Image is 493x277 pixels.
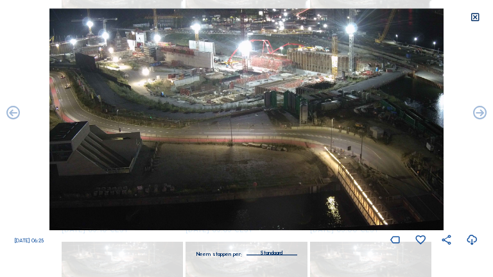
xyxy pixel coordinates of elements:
[5,105,21,121] i: Forward
[246,247,297,255] div: Standaard
[49,8,444,230] img: Image
[196,251,242,256] div: Neem stappen per:
[261,247,282,258] div: Standaard
[15,237,44,244] span: [DATE] 06:25
[472,105,488,121] i: Back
